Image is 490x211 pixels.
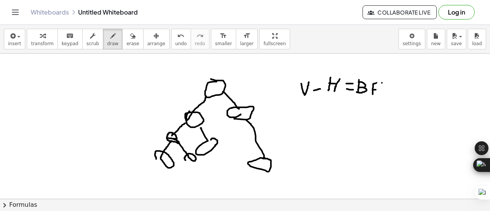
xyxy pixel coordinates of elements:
i: format_size [220,31,227,41]
span: insert [8,41,21,46]
span: new [431,41,441,46]
span: smaller [215,41,232,46]
button: transform [27,29,58,49]
span: redo [195,41,205,46]
span: undo [175,41,187,46]
i: format_size [243,31,250,41]
button: load [468,29,486,49]
button: Toggle navigation [9,6,21,18]
button: erase [122,29,143,49]
span: load [472,41,482,46]
span: erase [126,41,139,46]
i: undo [177,31,185,41]
span: transform [31,41,54,46]
button: format_sizelarger [236,29,258,49]
button: Collaborate Live [363,5,437,19]
button: format_sizesmaller [211,29,236,49]
i: keyboard [66,31,73,41]
span: save [451,41,462,46]
button: fullscreen [259,29,290,49]
button: draw [103,29,123,49]
button: settings [399,29,425,49]
button: new [427,29,445,49]
span: scrub [87,41,99,46]
span: settings [403,41,421,46]
button: Log in [438,5,475,20]
button: insert [4,29,25,49]
button: arrange [143,29,170,49]
span: fullscreen [263,41,286,46]
span: keypad [62,41,78,46]
button: scrub [82,29,103,49]
span: Collaborate Live [369,9,430,16]
button: save [447,29,466,49]
button: keyboardkeypad [57,29,83,49]
button: redoredo [191,29,209,49]
i: redo [196,31,204,41]
span: arrange [147,41,165,46]
span: larger [240,41,253,46]
button: undoundo [171,29,191,49]
span: draw [107,41,119,46]
a: Whiteboards [31,8,69,16]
